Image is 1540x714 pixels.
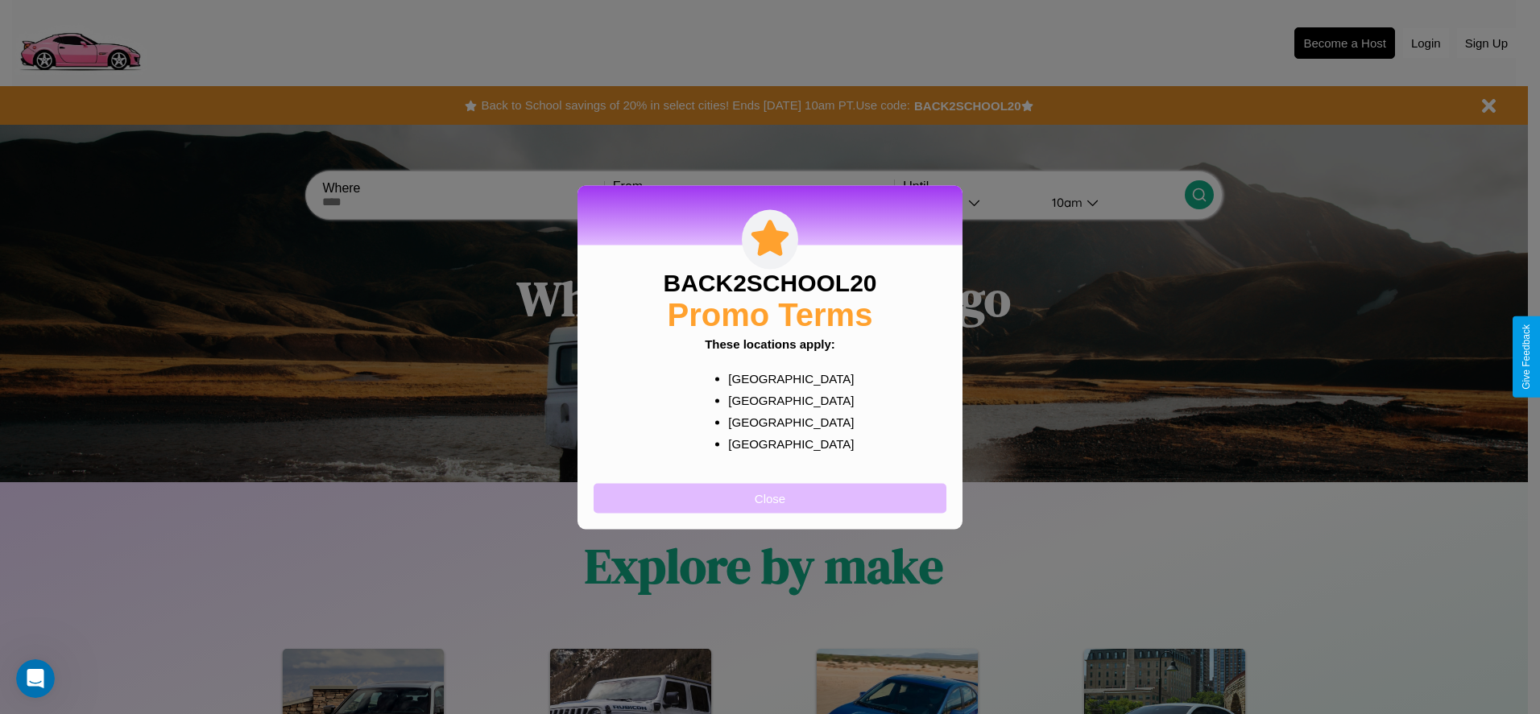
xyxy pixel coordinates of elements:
p: [GEOGRAPHIC_DATA] [728,367,843,389]
h3: BACK2SCHOOL20 [663,269,876,296]
button: Close [594,483,946,513]
p: [GEOGRAPHIC_DATA] [728,411,843,432]
h2: Promo Terms [668,296,873,332]
iframe: Intercom live chat [16,659,55,698]
div: Give Feedback [1521,324,1532,390]
b: These locations apply: [705,336,835,350]
p: [GEOGRAPHIC_DATA] [728,432,843,454]
p: [GEOGRAPHIC_DATA] [728,389,843,411]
